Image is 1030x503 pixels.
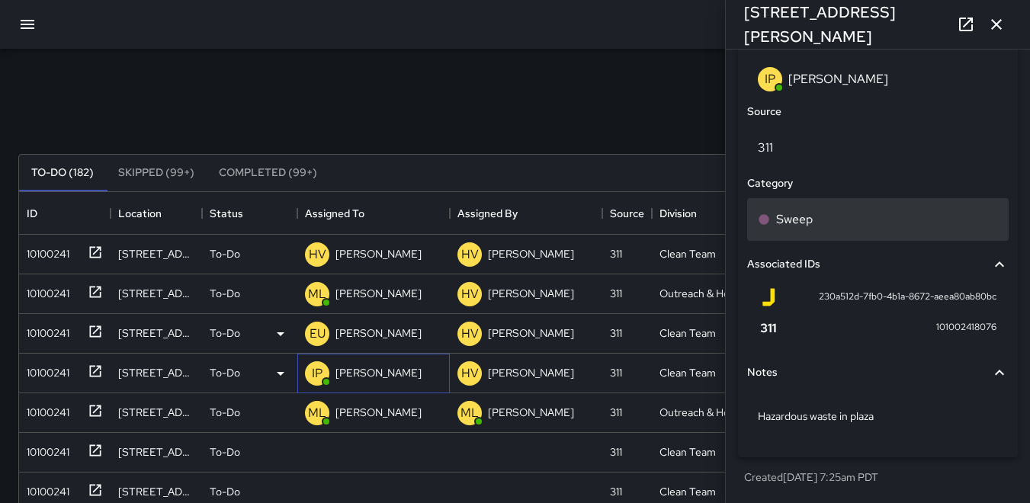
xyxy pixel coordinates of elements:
div: 1201 Market Street [118,286,194,301]
div: Clean Team [659,484,716,499]
div: 422 Stevenson Street [118,365,194,380]
div: Location [111,192,202,235]
div: Outreach & Hospitality [659,286,740,301]
div: Clean Team [659,365,716,380]
div: 48 5th Street [118,484,194,499]
p: HV [461,285,479,303]
div: Clean Team [659,246,716,261]
p: [PERSON_NAME] [488,246,574,261]
p: [PERSON_NAME] [488,365,574,380]
div: 311 [610,325,622,341]
p: [PERSON_NAME] [335,286,422,301]
div: Outreach & Hospitality [659,405,740,420]
div: Division [652,192,747,235]
div: 311 [610,444,622,460]
p: HV [461,364,479,383]
p: ML [308,285,326,303]
div: 10100241 [21,280,69,301]
div: Clean Team [659,325,716,341]
p: [PERSON_NAME] [335,325,422,341]
div: Source [610,192,644,235]
p: [PERSON_NAME] [488,286,574,301]
p: To-Do [210,405,240,420]
div: Assigned To [305,192,364,235]
div: Assigned By [457,192,518,235]
p: [PERSON_NAME] [335,246,422,261]
p: IP [312,364,322,383]
div: 311 [610,286,622,301]
button: To-Do (182) [19,155,106,191]
button: Skipped (99+) [106,155,207,191]
p: [PERSON_NAME] [335,365,422,380]
div: 10100241 [21,359,69,380]
div: 10100241 [21,319,69,341]
div: 10100241 [21,240,69,261]
div: Assigned By [450,192,602,235]
div: Assigned To [297,192,450,235]
div: 1185 Market Street [118,325,194,341]
p: HV [461,245,479,264]
p: ML [308,404,326,422]
div: 10100241 [21,478,69,499]
div: 10100241 [21,399,69,420]
p: To-Do [210,365,240,380]
button: Completed (99+) [207,155,329,191]
div: Clean Team [659,444,716,460]
div: 573 Minna Street [118,246,194,261]
p: To-Do [210,444,240,460]
p: To-Do [210,286,240,301]
div: Status [202,192,297,235]
p: ML [460,404,479,422]
div: 311 [610,405,622,420]
div: 1095 Mission Street [118,405,194,420]
div: 311 [610,365,622,380]
div: Location [118,192,162,235]
div: Status [210,192,243,235]
p: To-Do [210,246,240,261]
p: [PERSON_NAME] [335,405,422,420]
div: 1201 Market Street [118,444,194,460]
p: HV [309,245,326,264]
div: Division [659,192,697,235]
div: 311 [610,246,622,261]
p: HV [461,325,479,343]
div: Source [602,192,652,235]
p: To-Do [210,484,240,499]
p: [PERSON_NAME] [488,325,574,341]
p: [PERSON_NAME] [488,405,574,420]
div: ID [19,192,111,235]
div: 10100241 [21,438,69,460]
div: ID [27,192,37,235]
div: 311 [610,484,622,499]
p: EU [310,325,326,343]
p: To-Do [210,325,240,341]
